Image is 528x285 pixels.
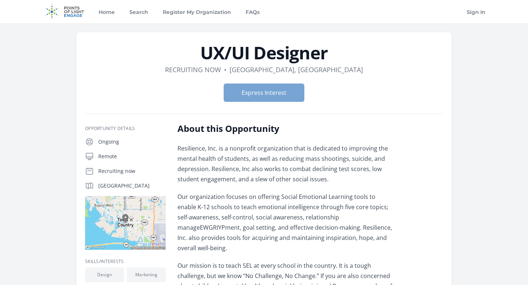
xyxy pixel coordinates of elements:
img: Map [85,196,166,250]
h3: Skills/Interests [85,259,166,264]
dd: [GEOGRAPHIC_DATA], [GEOGRAPHIC_DATA] [230,64,363,75]
li: Marketing [127,267,166,282]
li: Design [85,267,124,282]
p: [GEOGRAPHIC_DATA] [98,182,166,189]
h2: About this Opportunity [177,123,392,134]
h3: Opportunity Details [85,126,166,132]
p: Recruiting now [98,167,166,175]
dd: Recruiting now [165,64,221,75]
div: • [224,64,227,75]
h1: UX/UI Designer [85,44,443,62]
p: Ongoing [98,138,166,145]
p: Remote [98,153,166,160]
p: Our organization focuses on offering Social Emotional Learning tools to enable K-12 schools to te... [177,192,392,253]
button: Express Interest [224,84,304,102]
p: Resilience, Inc. is a nonprofit organization that is dedicated to improving the mental health of ... [177,143,392,184]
